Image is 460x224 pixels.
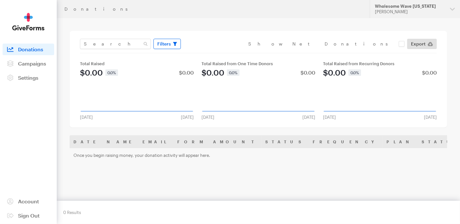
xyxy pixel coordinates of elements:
div: Total Raised [80,61,194,66]
div: $0.00 [300,70,315,75]
th: Email [139,135,173,148]
a: Settings [3,72,54,84]
span: Sign Out [18,212,40,219]
div: [DATE] [299,115,319,120]
div: $0.00 [179,70,194,75]
div: Wholesome Wave [US_STATE] [375,4,445,9]
th: Frequency [309,135,383,148]
div: 0 Results [63,207,81,218]
a: Sign Out [3,210,54,221]
img: GiveForms [12,13,44,31]
div: $0.00 [80,69,103,76]
th: Form [173,135,209,148]
th: Name [103,135,139,148]
a: Campaigns [3,58,54,69]
span: Filters [157,40,171,48]
div: [DATE] [420,115,441,120]
div: Total Raised from Recurring Donors [323,61,437,66]
div: 0.0% [348,69,361,76]
th: Amount [209,135,261,148]
div: [DATE] [177,115,198,120]
a: Export [407,39,437,49]
div: [DATE] [319,115,340,120]
div: 0.0% [227,69,240,76]
div: $0.00 [201,69,224,76]
span: Campaigns [18,60,46,66]
div: Total Raised from One Time Donors [201,61,315,66]
div: [DATE] [198,115,218,120]
span: Donations [18,46,43,52]
input: Search Name & Email [80,39,151,49]
a: Donations [3,44,54,55]
span: Export [411,40,426,48]
button: Filters [153,39,181,49]
a: Account [3,196,54,207]
div: $0.00 [323,69,346,76]
th: Status [261,135,309,148]
span: Settings [18,75,38,81]
div: $0.00 [422,70,437,75]
div: [PERSON_NAME] [375,9,445,15]
div: [DATE] [76,115,97,120]
div: 0.0% [105,69,118,76]
th: Date [70,135,103,148]
span: Account [18,198,39,204]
